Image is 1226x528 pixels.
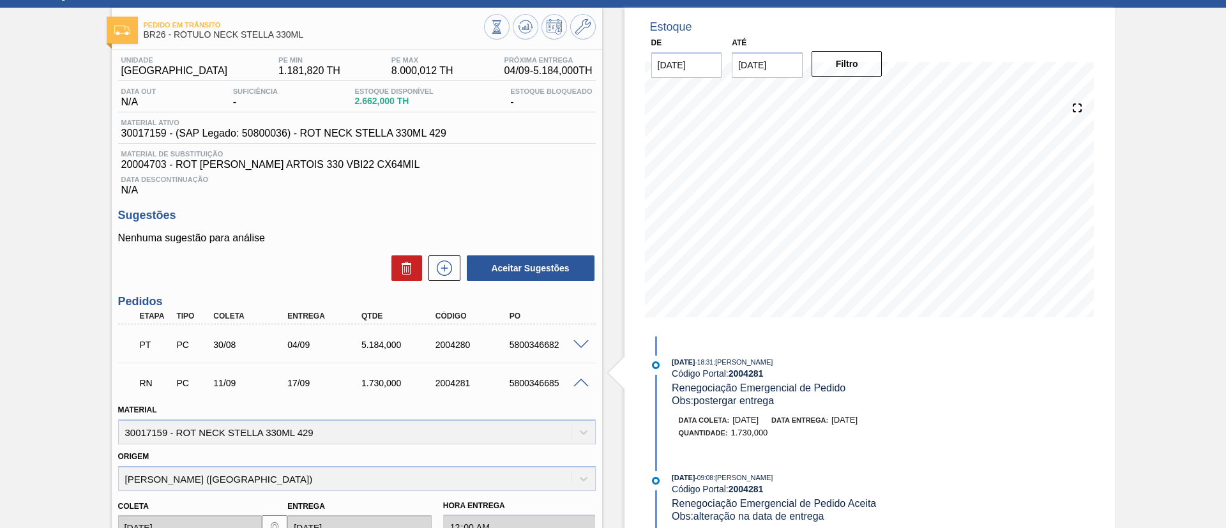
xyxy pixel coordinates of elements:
[732,415,759,425] span: [DATE]
[651,52,722,78] input: dd/mm/yyyy
[121,159,593,170] span: 20004703 - ROT [PERSON_NAME] ARTOIS 330 VBI22 CX64MIL
[732,38,746,47] label: Até
[278,56,340,64] span: PE MIN
[144,21,484,29] span: Pedido em Trânsito
[510,87,592,95] span: Estoque Bloqueado
[278,65,340,77] span: 1.181,820 TH
[210,378,293,388] div: 11/09/2025
[137,331,175,359] div: Pedido em Trânsito
[210,312,293,321] div: Coleta
[114,26,130,35] img: Ícone
[358,378,441,388] div: 1.730,000
[144,30,484,40] span: BR26 - RÓTULO NECK STELLA 330ML
[121,87,156,95] span: Data out
[513,14,538,40] button: Atualizar Gráfico
[831,415,858,425] span: [DATE]
[140,378,172,388] p: RN
[570,14,596,40] button: Ir ao Master Data / Geral
[121,119,446,126] span: Material ativo
[121,65,228,77] span: [GEOGRAPHIC_DATA]
[118,295,596,308] h3: Pedidos
[118,209,596,222] h3: Sugestões
[506,340,589,350] div: 5800346682
[118,87,160,108] div: N/A
[118,452,149,461] label: Origem
[651,38,662,47] label: De
[121,176,593,183] span: Data Descontinuação
[504,56,593,64] span: Próxima Entrega
[358,312,441,321] div: Qtde
[140,340,172,350] p: PT
[118,170,596,196] div: N/A
[358,340,441,350] div: 5.184,000
[121,56,228,64] span: Unidade
[732,52,803,78] input: dd/mm/yyyy
[287,502,325,511] label: Entrega
[652,361,660,369] img: atual
[137,369,175,397] div: Em renegociação
[679,416,730,424] span: Data coleta:
[713,474,773,481] span: : [PERSON_NAME]
[443,497,596,515] label: Hora Entrega
[284,378,367,388] div: 17/09/2025
[672,395,774,406] span: Obs: postergar entrega
[695,359,713,366] span: - 18:31
[672,484,975,494] div: Código Portal:
[118,405,157,414] label: Material
[484,14,510,40] button: Visão Geral dos Estoques
[672,382,845,393] span: Renegociação Emergencial de Pedido
[355,96,434,106] span: 2.662,000 TH
[391,65,453,77] span: 8.000,012 TH
[355,87,434,95] span: Estoque Disponível
[284,312,367,321] div: Entrega
[121,128,446,139] span: 30017159 - (SAP Legado: 50800036) - ROT NECK STELLA 330ML 429
[460,254,596,282] div: Aceitar Sugestões
[432,312,515,321] div: Código
[137,312,175,321] div: Etapa
[391,56,453,64] span: PE MAX
[504,65,593,77] span: 04/09 - 5.184,000 TH
[173,340,211,350] div: Pedido de Compra
[729,484,764,494] strong: 2004281
[672,368,975,379] div: Código Portal:
[672,498,876,509] span: Renegociação Emergencial de Pedido Aceita
[385,255,422,281] div: Excluir Sugestões
[210,340,293,350] div: 30/08/2025
[679,429,728,437] span: Quantidade :
[173,378,211,388] div: Pedido de Compra
[812,51,882,77] button: Filtro
[672,358,695,366] span: [DATE]
[467,255,594,281] button: Aceitar Sugestões
[731,428,768,437] span: 1.730,000
[672,474,695,481] span: [DATE]
[729,368,764,379] strong: 2004281
[713,358,773,366] span: : [PERSON_NAME]
[422,255,460,281] div: Nova sugestão
[432,378,515,388] div: 2004281
[771,416,828,424] span: Data entrega:
[695,474,713,481] span: - 09:08
[173,312,211,321] div: Tipo
[121,150,593,158] span: Material de Substituição
[118,232,596,244] p: Nenhuma sugestão para análise
[230,87,281,108] div: -
[118,502,149,511] label: Coleta
[650,20,692,34] div: Estoque
[672,511,824,522] span: Obs: alteração na data de entrega
[506,312,589,321] div: PO
[506,378,589,388] div: 5800346685
[652,477,660,485] img: atual
[284,340,367,350] div: 04/09/2025
[233,87,278,95] span: Suficiência
[541,14,567,40] button: Programar Estoque
[432,340,515,350] div: 2004280
[507,87,595,108] div: -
